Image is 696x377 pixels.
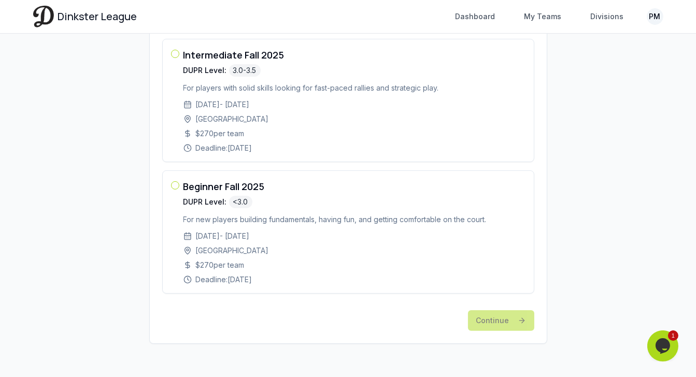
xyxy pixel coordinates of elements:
span: [GEOGRAPHIC_DATA] [196,245,269,256]
img: Dinkster [33,6,54,27]
span: [GEOGRAPHIC_DATA] [196,114,269,124]
h3: Beginner Fall 2025 [183,179,525,194]
span: [DATE] - [DATE] [196,99,250,110]
span: [DATE] - [DATE] [196,231,250,241]
button: PM [647,8,663,25]
span: DUPR Level: [183,65,227,76]
span: 3.0-3.5 [229,64,261,77]
span: Deadline: [DATE] [196,143,252,153]
a: My Teams [518,7,568,26]
p: For new players building fundamentals, having fun, and getting comfortable on the court. [183,214,525,225]
h3: Intermediate Fall 2025 [183,48,525,62]
p: For players with solid skills looking for fast-paced rallies and strategic play. [183,83,525,93]
span: Deadline: [DATE] [196,274,252,285]
a: Dinkster League [33,6,137,27]
span: Dinkster League [58,9,137,24]
a: Dashboard [449,7,502,26]
span: $ 270 per team [196,128,245,139]
iframe: chat widget [647,330,680,361]
span: DUPR Level: [183,197,227,207]
span: $ 270 per team [196,260,245,270]
span: <3.0 [229,196,252,208]
a: Divisions [585,7,630,26]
